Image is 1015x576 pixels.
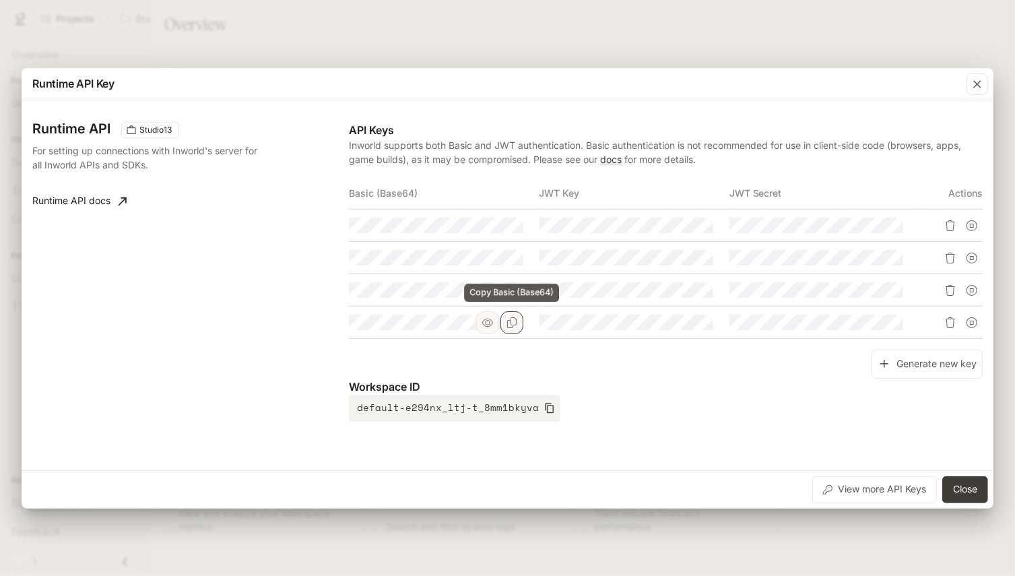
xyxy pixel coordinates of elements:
[940,247,961,269] button: Delete API key
[961,215,983,236] button: Suspend API key
[349,122,983,138] p: API Keys
[349,379,983,395] p: Workspace ID
[349,395,560,422] button: default-e294nx_ltj-t_8mm1bkyva
[919,177,983,210] th: Actions
[32,143,262,172] p: For setting up connections with Inworld's server for all Inworld APIs and SDKs.
[940,312,961,333] button: Delete API key
[729,177,919,210] th: JWT Secret
[600,154,622,165] a: docs
[121,122,179,138] div: These keys will apply to your current workspace only
[27,188,132,215] a: Runtime API docs
[349,138,983,166] p: Inworld supports both Basic and JWT authentication. Basic authentication is not recommended for u...
[134,124,177,136] span: Studio13
[961,247,983,269] button: Suspend API key
[812,476,937,503] button: View more API Keys
[464,284,559,302] div: Copy Basic (Base64)
[32,75,114,92] p: Runtime API Key
[940,215,961,236] button: Delete API key
[961,312,983,333] button: Suspend API key
[349,177,539,210] th: Basic (Base64)
[539,177,729,210] th: JWT Key
[940,280,961,301] button: Delete API key
[961,280,983,301] button: Suspend API key
[500,311,523,334] button: Copy Basic (Base64)
[942,476,988,503] button: Close
[32,122,110,135] h3: Runtime API
[872,350,983,379] button: Generate new key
